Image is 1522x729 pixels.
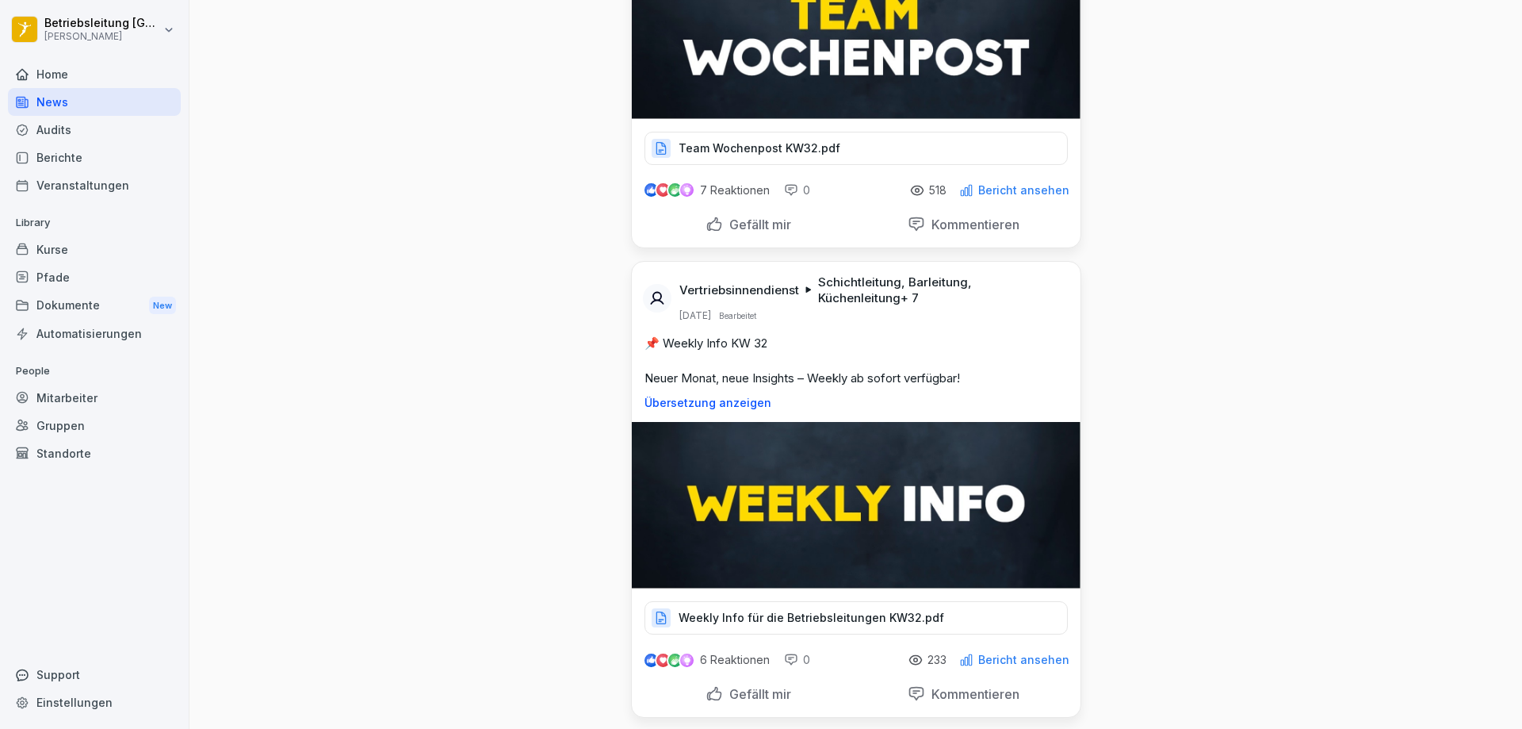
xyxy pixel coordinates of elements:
p: Kommentieren [925,217,1019,232]
div: 0 [784,182,810,198]
a: Einstellungen [8,689,181,716]
p: 📌 Weekly Info KW 32 Neuer Monat, neue Insights – Weekly ab sofort verfügbar! [644,335,1068,387]
a: Standorte [8,439,181,467]
p: 6 Reaktionen [700,654,770,666]
p: Schichtleitung, Barleitung, Küchenleitung + 7 [818,274,1061,306]
p: Weekly Info für die Betriebsleitungen KW32.pdf [679,610,944,626]
div: Dokumente [8,291,181,320]
a: Berichte [8,144,181,171]
p: Kommentieren [925,686,1019,702]
div: 0 [784,652,810,668]
p: 233 [927,654,946,666]
a: Gruppen [8,412,181,439]
a: News [8,88,181,116]
img: w9182bx2of9c75ozoukxvnt8.png [632,422,1080,589]
img: like [644,654,657,666]
p: Übersetzung anzeigen [644,397,1068,409]
p: Bearbeitet [719,309,756,322]
p: Bericht ansehen [978,184,1069,197]
p: [DATE] [679,309,711,322]
a: Kurse [8,236,181,263]
p: Gefällt mir [723,686,791,702]
a: Mitarbeiter [8,384,181,412]
img: like [644,184,657,197]
p: Vertriebsinnendienst [679,282,799,298]
p: [PERSON_NAME] [44,31,160,42]
img: love [657,184,669,196]
img: inspiring [680,183,694,198]
a: Team Wochenpost KW32.pdf [644,145,1068,161]
p: 518 [929,184,946,197]
img: celebrate [668,183,682,197]
p: Gefällt mir [723,217,791,232]
div: New [149,297,176,315]
a: Automatisierungen [8,320,181,347]
a: Veranstaltungen [8,171,181,199]
img: inspiring [680,654,694,668]
a: Home [8,60,181,88]
img: celebrate [668,654,682,667]
p: 7 Reaktionen [700,184,770,197]
p: Bericht ansehen [978,654,1069,666]
a: Weekly Info für die Betriebsleitungen KW32.pdf [644,615,1068,631]
a: Pfade [8,263,181,291]
a: Audits [8,116,181,144]
img: love [657,654,669,666]
div: Support [8,661,181,689]
p: Betriebsleitung [GEOGRAPHIC_DATA] [44,17,160,30]
p: Library [8,210,181,236]
p: People [8,359,181,384]
a: DokumenteNew [8,291,181,320]
p: Team Wochenpost KW32.pdf [679,140,840,156]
